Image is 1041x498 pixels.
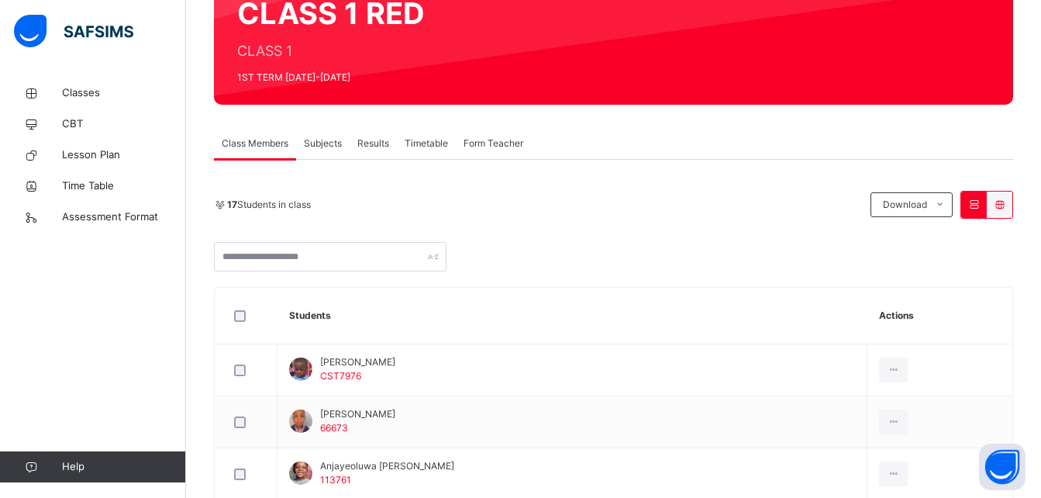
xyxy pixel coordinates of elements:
[222,137,288,150] span: Class Members
[320,474,351,486] span: 113761
[62,459,185,475] span: Help
[62,209,186,225] span: Assessment Format
[357,137,389,150] span: Results
[320,370,361,382] span: CST7976
[979,444,1025,490] button: Open asap
[867,288,1012,344] th: Actions
[227,198,311,212] span: Students in class
[320,355,395,369] span: [PERSON_NAME]
[62,116,186,132] span: CBT
[14,15,133,47] img: safsims
[320,422,348,434] span: 66673
[320,459,454,473] span: Anjayeoluwa [PERSON_NAME]
[304,137,342,150] span: Subjects
[320,407,395,421] span: [PERSON_NAME]
[62,147,186,163] span: Lesson Plan
[464,137,523,150] span: Form Teacher
[277,288,867,344] th: Students
[405,137,448,150] span: Timetable
[62,178,186,194] span: Time Table
[883,198,927,212] span: Download
[62,85,186,101] span: Classes
[227,199,237,210] b: 17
